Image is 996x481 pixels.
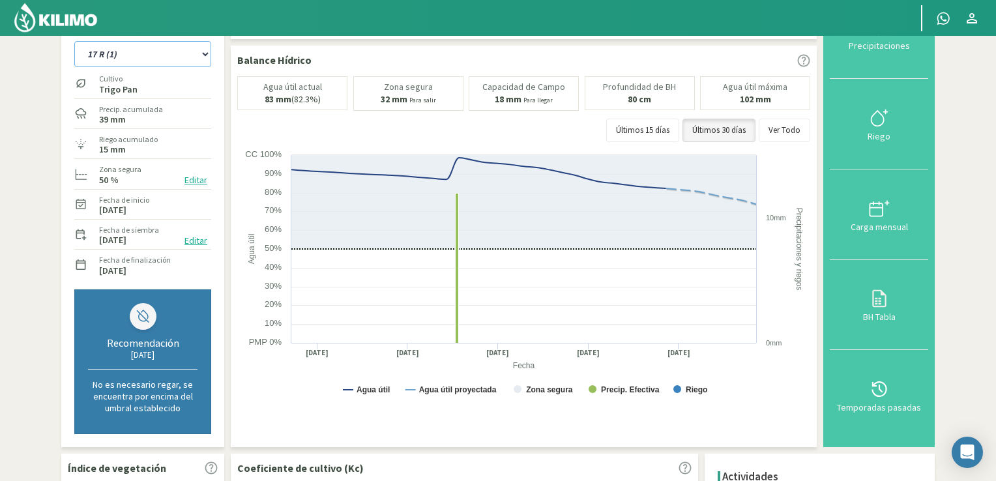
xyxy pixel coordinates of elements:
label: Cultivo [99,73,138,85]
div: Temporadas pasadas [834,403,924,412]
text: PMP 0% [249,337,282,347]
p: Agua útil máxima [723,82,787,92]
p: No es necesario regar, se encuentra por encima del umbral establecido [88,379,198,414]
button: Últimos 15 días [606,119,679,142]
label: Zona segura [99,164,141,175]
div: Open Intercom Messenger [952,437,983,468]
label: Fecha de inicio [99,194,149,206]
text: [DATE] [486,348,509,358]
text: 0mm [766,339,782,347]
button: Temporadas pasadas [830,350,928,441]
text: Agua útil proyectada [419,385,497,394]
text: 30% [265,281,282,291]
label: 15 mm [99,145,126,154]
text: 40% [265,262,282,272]
small: Para salir [409,96,436,104]
label: Fecha de siembra [99,224,159,236]
text: CC 100% [245,149,282,159]
button: Ver Todo [759,119,810,142]
text: [DATE] [577,348,600,358]
label: [DATE] [99,236,126,244]
button: Últimos 30 días [682,119,755,142]
text: Agua útil [247,233,256,264]
label: Precip. acumulada [99,104,163,115]
b: 102 mm [740,93,771,105]
text: [DATE] [306,348,329,358]
div: Carga mensual [834,222,924,231]
p: (82.3%) [265,95,321,104]
p: Profundidad de BH [603,82,676,92]
text: 50% [265,243,282,253]
button: Riego [830,79,928,169]
label: [DATE] [99,267,126,275]
p: Coeficiente de cultivo (Kc) [237,460,364,476]
text: 90% [265,168,282,178]
label: 50 % [99,176,119,184]
p: Índice de vegetación [68,460,166,476]
text: Zona segura [526,385,573,394]
text: 10mm [766,214,786,222]
text: 20% [265,299,282,309]
text: Agua útil [357,385,390,394]
text: 80% [265,187,282,197]
b: 18 mm [495,93,521,105]
p: Zona segura [384,82,433,92]
label: Trigo Pan [99,85,138,94]
text: 60% [265,224,282,234]
label: 39 mm [99,115,126,124]
b: 83 mm [265,93,291,105]
text: Precipitaciones y riegos [795,207,804,290]
div: BH Tabla [834,312,924,321]
img: Kilimo [13,2,98,33]
label: Riego acumulado [99,134,158,145]
small: Para llegar [523,96,553,104]
text: Riego [686,385,707,394]
text: [DATE] [396,348,419,358]
label: [DATE] [99,206,126,214]
p: Capacidad de Campo [482,82,565,92]
button: Editar [181,173,211,188]
text: [DATE] [667,348,690,358]
button: BH Tabla [830,260,928,351]
div: Riego [834,132,924,141]
button: Editar [181,233,211,248]
text: 10% [265,318,282,328]
text: 70% [265,205,282,215]
div: Precipitaciones [834,41,924,50]
p: Balance Hídrico [237,52,312,68]
b: 80 cm [628,93,651,105]
b: 32 mm [381,93,407,105]
text: Precip. Efectiva [601,385,660,394]
p: Agua útil actual [263,82,322,92]
button: Carga mensual [830,169,928,260]
label: Fecha de finalización [99,254,171,266]
div: [DATE] [88,349,198,360]
text: Fecha [513,361,535,370]
div: Recomendación [88,336,198,349]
